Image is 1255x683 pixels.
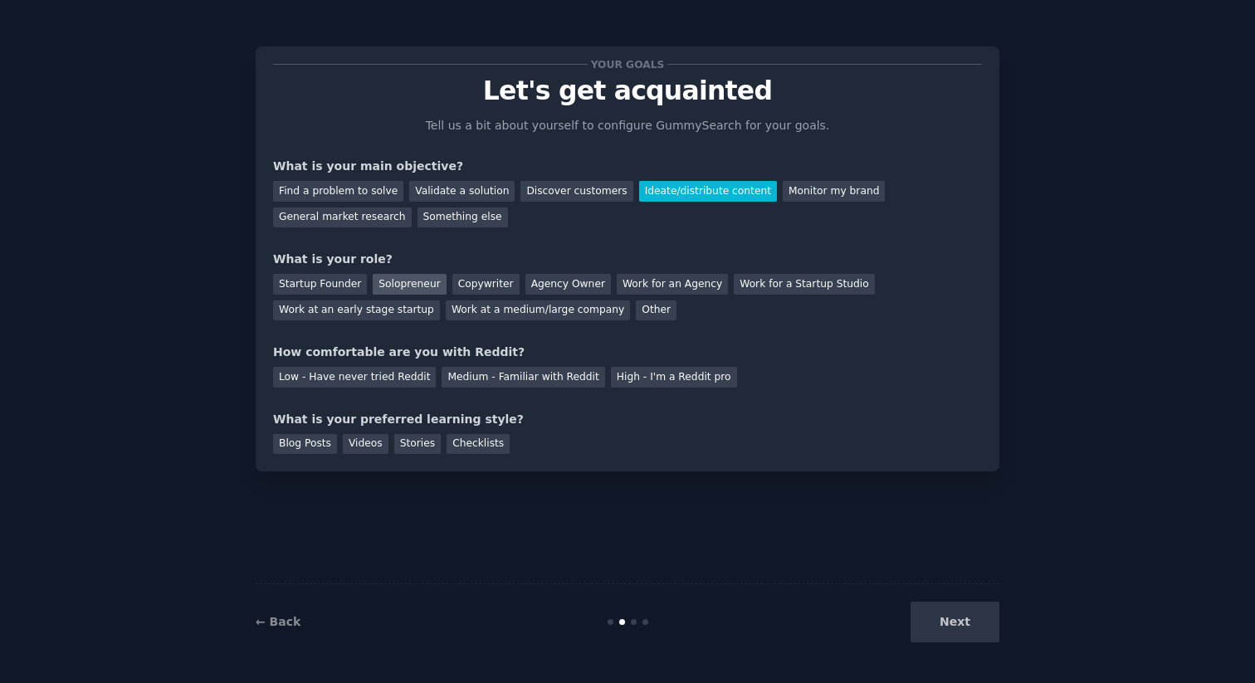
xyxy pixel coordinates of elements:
[273,434,337,455] div: Blog Posts
[273,411,982,428] div: What is your preferred learning style?
[273,181,403,202] div: Find a problem to solve
[273,207,412,228] div: General market research
[520,181,632,202] div: Discover customers
[447,434,510,455] div: Checklists
[273,274,367,295] div: Startup Founder
[446,300,630,321] div: Work at a medium/large company
[343,434,388,455] div: Videos
[588,56,667,73] span: Your goals
[636,300,676,321] div: Other
[273,300,440,321] div: Work at an early stage startup
[617,274,728,295] div: Work for an Agency
[373,274,446,295] div: Solopreneur
[273,158,982,175] div: What is your main objective?
[273,367,436,388] div: Low - Have never tried Reddit
[273,76,982,105] p: Let's get acquainted
[525,274,611,295] div: Agency Owner
[256,615,300,628] a: ← Back
[418,207,508,228] div: Something else
[409,181,515,202] div: Validate a solution
[442,367,604,388] div: Medium - Familiar with Reddit
[639,181,777,202] div: Ideate/distribute content
[418,117,837,134] p: Tell us a bit about yourself to configure GummySearch for your goals.
[734,274,874,295] div: Work for a Startup Studio
[452,274,520,295] div: Copywriter
[273,344,982,361] div: How comfortable are you with Reddit?
[611,367,737,388] div: High - I'm a Reddit pro
[783,181,885,202] div: Monitor my brand
[273,251,982,268] div: What is your role?
[394,434,441,455] div: Stories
